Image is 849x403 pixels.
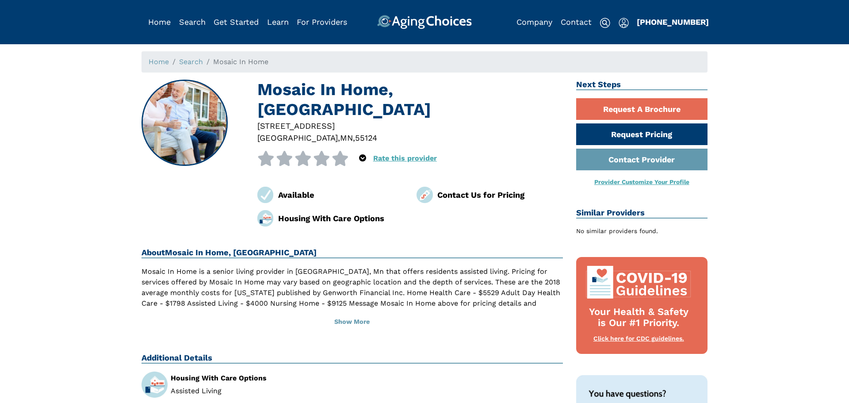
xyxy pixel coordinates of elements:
img: Mosaic In Home, Apple Valley MN [142,81,227,165]
a: Company [516,17,552,27]
div: Popover trigger [619,15,629,29]
h2: Next Steps [576,80,708,90]
img: covid-top-default.svg [585,266,693,299]
img: search-icon.svg [600,18,610,28]
div: Contact Us for Pricing [437,189,563,201]
a: For Providers [297,17,347,27]
h2: About Mosaic In Home, [GEOGRAPHIC_DATA] [141,248,563,258]
img: AgingChoices [377,15,472,29]
li: Assisted Living [171,388,345,395]
a: Search [179,17,206,27]
div: No similar providers found. [576,226,708,236]
div: Available [278,189,404,201]
span: Mosaic In Home [213,58,268,66]
span: , [353,133,355,142]
div: Click here for CDC guidelines. [585,334,693,343]
span: MN [340,133,353,142]
img: user-icon.svg [619,18,629,28]
a: Home [148,17,171,27]
div: Housing With Care Options [278,212,404,224]
a: Contact Provider [576,149,708,170]
a: Home [149,58,169,66]
div: Housing With Care Options [171,375,345,382]
div: Popover trigger [179,15,206,29]
a: Provider Customize Your Profile [594,178,689,185]
button: Show More [141,312,563,332]
p: Mosaic In Home is a senior living provider in [GEOGRAPHIC_DATA], Mn that offers residents assiste... [141,266,563,319]
span: [GEOGRAPHIC_DATA] [257,133,338,142]
h1: Mosaic In Home, [GEOGRAPHIC_DATA] [257,80,563,120]
div: [STREET_ADDRESS] [257,120,563,132]
a: Get Started [214,17,259,27]
div: Your Health & Safety is Our #1 Priority. [585,307,693,329]
h2: Similar Providers [576,208,708,219]
a: Search [179,58,203,66]
a: Learn [267,17,289,27]
div: Popover trigger [359,151,366,166]
a: Request A Brochure [576,98,708,120]
a: [PHONE_NUMBER] [637,17,709,27]
a: Request Pricing [576,123,708,145]
a: Contact [561,17,592,27]
nav: breadcrumb [141,51,707,73]
a: Rate this provider [373,154,437,162]
span: , [338,133,340,142]
div: 55124 [355,132,377,144]
h2: Additional Details [141,353,563,364]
